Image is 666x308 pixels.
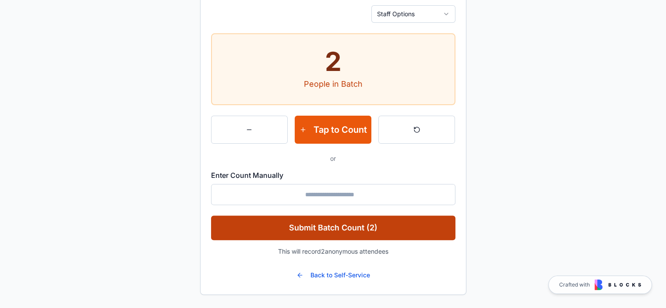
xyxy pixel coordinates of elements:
[595,280,641,290] img: Blocks
[548,276,652,294] a: Crafted with
[559,281,590,288] span: Crafted with
[211,247,455,256] p: This will record 2 anonymous attendees
[212,78,455,90] div: People in Batch
[212,48,455,74] div: 2
[211,154,455,163] div: or
[289,266,377,284] button: Back to Self-Service
[211,171,283,180] label: Enter Count Manually
[211,216,455,240] button: Submit Batch Count (2)
[295,116,371,144] button: Tap to Count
